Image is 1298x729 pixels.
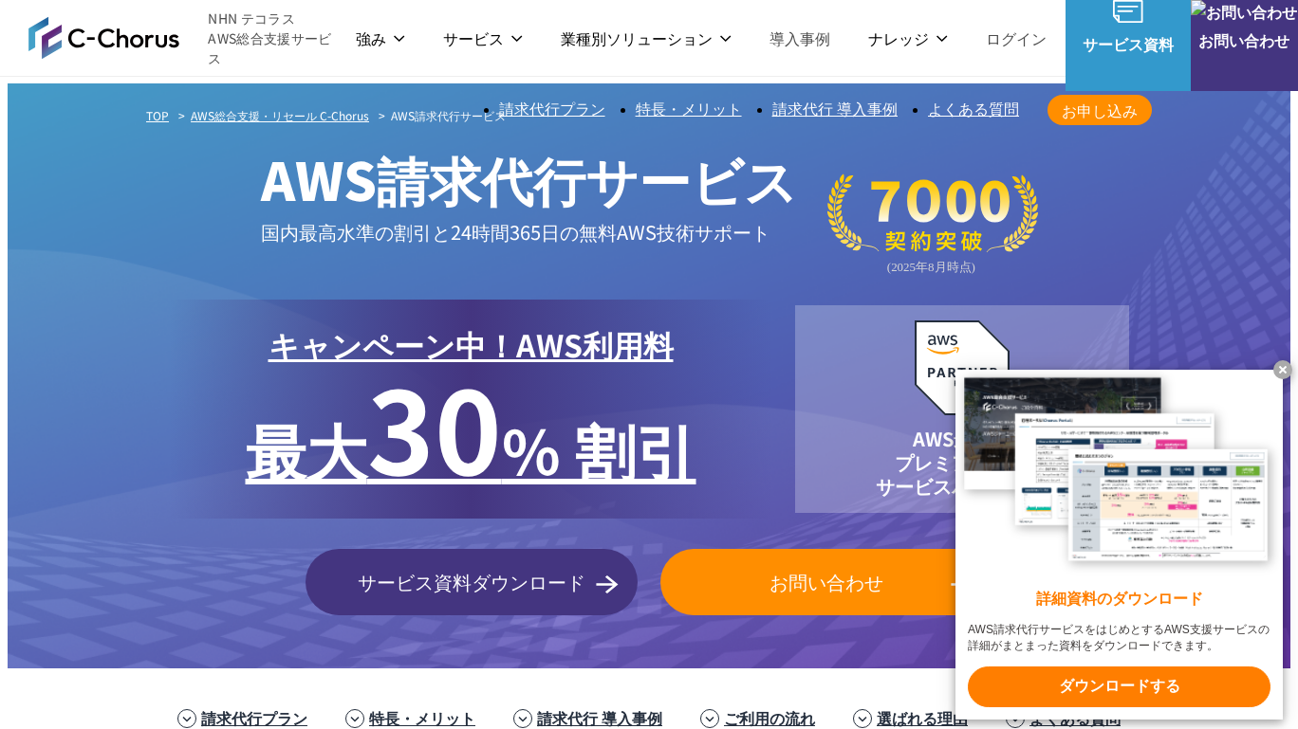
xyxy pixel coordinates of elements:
[28,9,337,68] a: AWS総合支援サービス C-Chorus NHN テコラスAWS総合支援サービス
[261,216,797,247] p: 国内最高水準の割引と 24時間365日の無料AWS技術サポート
[1066,32,1191,56] span: サービス資料
[660,568,992,596] span: お問い合わせ
[968,589,1270,611] x-t: 詳細資料のダウンロード
[561,27,732,50] p: 業種別ソリューション
[1048,99,1152,122] span: お申し込み
[306,549,638,615] a: サービス資料ダウンロード
[170,300,772,519] a: キャンペーン中！AWS利用料 最大30% 割引
[928,101,1019,118] a: よくある質問
[827,162,1038,287] img: 契約件数
[868,27,948,50] p: ナレッジ
[306,568,638,596] span: サービス資料ダウンロード
[636,101,742,118] a: 特長・メリット
[261,140,797,216] span: AWS請求代行サービス
[772,101,898,118] a: 請求代行 導入事例
[356,27,405,50] p: 強み
[246,322,696,369] p: キャンペーン中！AWS利用料
[443,27,523,50] p: サービス
[986,27,1047,50] a: ログイン
[660,549,992,615] a: お問い合わせ
[915,320,1010,415] img: AWSプレミアティアサービスパートナー
[1048,95,1152,125] a: お申し込み
[391,107,506,123] span: AWS請求代行サービス
[191,107,369,123] a: AWS総合支援・リセール C-Chorus
[28,15,179,61] img: AWS総合支援サービス C-Chorus
[876,427,1047,498] p: AWS最上位 プレミアティア サービスパートナー
[968,622,1270,654] x-t: AWS請求代行サービスをはじめとするAWS支援サービスの詳細がまとまった資料をダウンロードできます。
[968,666,1270,707] x-t: ダウンロードする
[499,101,605,118] a: 請求代行プラン
[770,27,830,50] a: 導入事例
[955,370,1283,720] a: 詳細資料のダウンロード AWS請求代行サービスをはじめとするAWS支援サービスの詳細がまとまった資料をダウンロードできます。 ダウンロードする
[146,107,169,123] a: TOP
[367,343,502,508] span: 30
[246,369,696,496] p: % 割引
[208,9,337,68] span: NHN テコラス AWS総合支援サービス
[246,405,367,492] span: 最大
[1191,28,1298,52] span: お問い合わせ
